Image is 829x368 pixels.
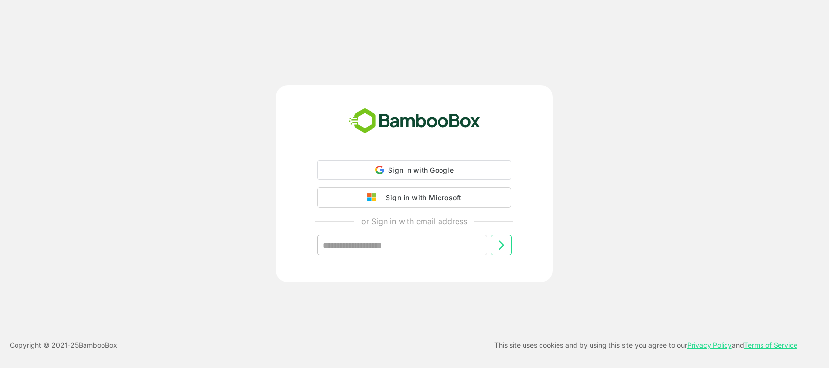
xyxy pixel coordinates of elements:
[381,191,461,204] div: Sign in with Microsoft
[388,166,454,174] span: Sign in with Google
[343,105,486,137] img: bamboobox
[687,341,732,349] a: Privacy Policy
[10,339,117,351] p: Copyright © 2021- 25 BambooBox
[367,193,381,202] img: google
[317,160,511,180] div: Sign in with Google
[494,339,797,351] p: This site uses cookies and by using this site you agree to our and
[744,341,797,349] a: Terms of Service
[317,187,511,208] button: Sign in with Microsoft
[361,216,467,227] p: or Sign in with email address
